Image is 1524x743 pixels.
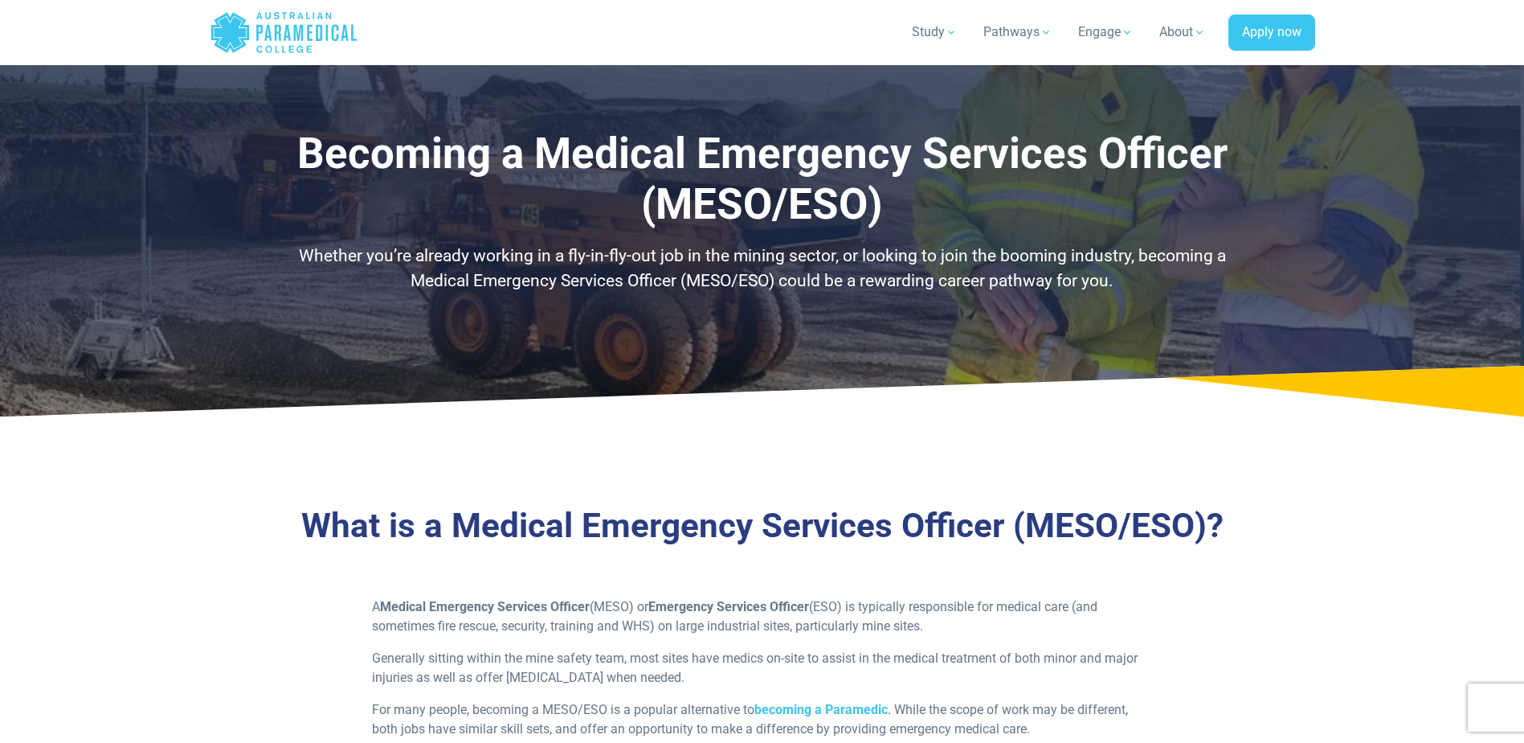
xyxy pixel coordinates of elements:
a: Study [902,10,967,55]
a: About [1150,10,1216,55]
a: becoming a Paramedic [754,702,888,717]
h3: What is a Medical Emergency Services Officer (MESO/ESO)? [292,506,1232,547]
strong: Medical Emergency Services Officer [380,599,590,614]
a: Australian Paramedical College [210,6,358,59]
p: For many people, becoming a MESO/ESO is a popular alternative to . While the scope of work may be... [372,700,1152,739]
p: Whether you’re already working in a fly-in-fly-out job in the mining sector, or looking to join t... [292,244,1232,294]
h1: Becoming a Medical Emergency Services Officer (MESO/ESO) [292,129,1232,231]
a: Engage [1068,10,1143,55]
strong: Emergency Services Officer [648,599,809,614]
p: A (MESO) or (ESO) is typically responsible for medical care (and sometimes fire rescue, security,... [372,597,1152,636]
p: Generally sitting within the mine safety team, most sites have medics on-site to assist in the me... [372,649,1152,688]
a: Apply now [1228,14,1315,51]
a: Pathways [974,10,1062,55]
